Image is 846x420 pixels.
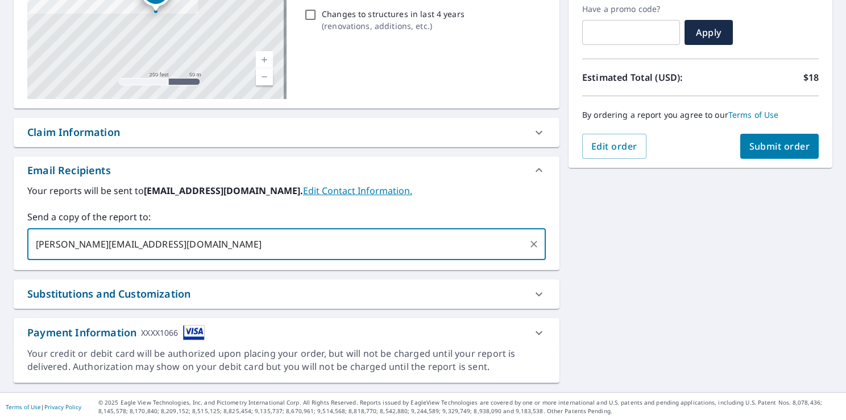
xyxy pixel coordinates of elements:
[256,51,273,68] a: Current Level 17, Zoom In
[256,68,273,85] a: Current Level 17, Zoom Out
[749,140,810,153] span: Submit order
[303,184,412,197] a: EditContactInfo
[14,318,559,347] div: Payment InformationXXXX1066cardImage
[6,403,81,410] p: |
[27,125,120,140] div: Claim Information
[14,118,559,147] div: Claim Information
[27,184,546,197] label: Your reports will be sent to
[183,325,205,340] img: cardImage
[582,4,680,14] label: Have a promo code?
[44,403,81,411] a: Privacy Policy
[582,110,819,120] p: By ordering a report you agree to our
[322,20,465,32] p: ( renovations, additions, etc. )
[685,20,733,45] button: Apply
[14,157,559,184] div: Email Recipients
[582,134,646,159] button: Edit order
[27,163,111,178] div: Email Recipients
[803,71,819,84] p: $18
[582,71,700,84] p: Estimated Total (USD):
[27,286,190,302] div: Substitutions and Customization
[27,347,546,373] div: Your credit or debit card will be authorized upon placing your order, but will not be charged unt...
[14,279,559,308] div: Substitutions and Customization
[6,403,41,411] a: Terms of Use
[728,109,779,120] a: Terms of Use
[591,140,637,153] span: Edit order
[740,134,819,159] button: Submit order
[27,210,546,224] label: Send a copy of the report to:
[27,325,205,340] div: Payment Information
[526,236,542,252] button: Clear
[141,325,178,340] div: XXXX1066
[694,26,724,39] span: Apply
[98,398,840,415] p: © 2025 Eagle View Technologies, Inc. and Pictometry International Corp. All Rights Reserved. Repo...
[144,184,303,197] b: [EMAIL_ADDRESS][DOMAIN_NAME].
[322,8,465,20] p: Changes to structures in last 4 years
